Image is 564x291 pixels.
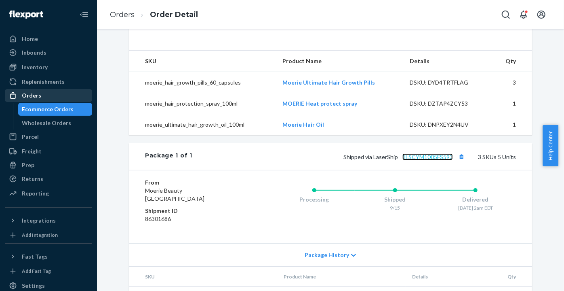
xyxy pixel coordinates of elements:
[16,6,45,13] span: Support
[150,10,198,19] a: Order Detail
[305,251,349,259] span: Package History
[192,151,516,162] div: 3 SKUs 5 Units
[22,63,48,71] div: Inventory
[5,250,92,263] button: Fast Tags
[5,75,92,88] a: Replenishments
[410,79,486,87] div: DSKU: DYD4TRTFLAG
[22,105,74,113] div: Ecommerce Orders
[276,51,403,72] th: Product Name
[5,89,92,102] a: Orders
[282,79,375,86] a: Moerie Ultimate Hair Growth Pills
[435,204,516,211] div: [DATE] 2am EDT
[274,195,355,204] div: Processing
[22,189,49,198] div: Reporting
[492,72,532,93] td: 3
[22,253,48,261] div: Fast Tags
[410,100,486,108] div: DSKU: DZTAP4ZCY53
[5,230,92,240] a: Add Integration
[5,46,92,59] a: Inbounds
[129,93,276,114] td: moerie_hair_protection_spray_100ml
[129,267,277,287] th: SKU
[277,267,405,287] th: Product Name
[22,119,72,127] div: Wholesale Orders
[355,195,436,204] div: Shipped
[22,282,45,290] div: Settings
[543,125,558,166] button: Help Center
[492,93,532,114] td: 1
[145,187,204,202] span: Moerie Beauty [GEOGRAPHIC_DATA]
[282,121,324,128] a: Moerie Hair Oil
[494,267,532,287] th: Qty
[129,51,276,72] th: SKU
[110,10,135,19] a: Orders
[282,100,357,107] a: MOERIE Heat protect spray
[18,103,93,116] a: Ecommerce Orders
[18,117,93,130] a: Wholesale Orders
[103,3,204,27] ol: breadcrumbs
[5,266,92,276] a: Add Fast Tag
[22,147,42,155] div: Freight
[343,153,467,160] span: Shipped via LaserShip
[456,151,467,162] button: Copy tracking number
[435,195,516,204] div: Delivered
[533,6,549,23] button: Open account menu
[410,121,486,129] div: DSKU: DNPXEY2N4UV
[5,159,92,172] a: Prep
[5,145,92,158] a: Freight
[145,151,192,162] div: Package 1 of 1
[145,215,242,223] dd: 86301686
[492,51,532,72] th: Qty
[5,187,92,200] a: Reporting
[355,204,436,211] div: 9/15
[22,91,41,100] div: Orders
[5,214,92,227] button: Integrations
[492,114,532,135] td: 1
[22,268,51,274] div: Add Fast Tag
[22,49,46,57] div: Inbounds
[22,35,38,43] div: Home
[22,175,43,183] div: Returns
[5,61,92,74] a: Inventory
[22,78,65,86] div: Replenishments
[498,6,514,23] button: Open Search Box
[129,72,276,93] td: moerie_hair_growth_pills_60_capsules
[516,6,532,23] button: Open notifications
[22,232,58,238] div: Add Integration
[403,51,492,72] th: Details
[145,207,242,215] dt: Shipment ID
[22,133,39,141] div: Parcel
[129,114,276,135] td: moerie_ultimate_hair_growth_oil_100ml
[402,153,453,160] a: 1LSCYM1005FS593
[76,6,92,23] button: Close Navigation
[22,161,34,169] div: Prep
[5,32,92,45] a: Home
[145,178,242,187] dt: From
[9,11,43,19] img: Flexport logo
[406,267,495,287] th: Details
[5,172,92,185] a: Returns
[5,130,92,143] a: Parcel
[22,217,56,225] div: Integrations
